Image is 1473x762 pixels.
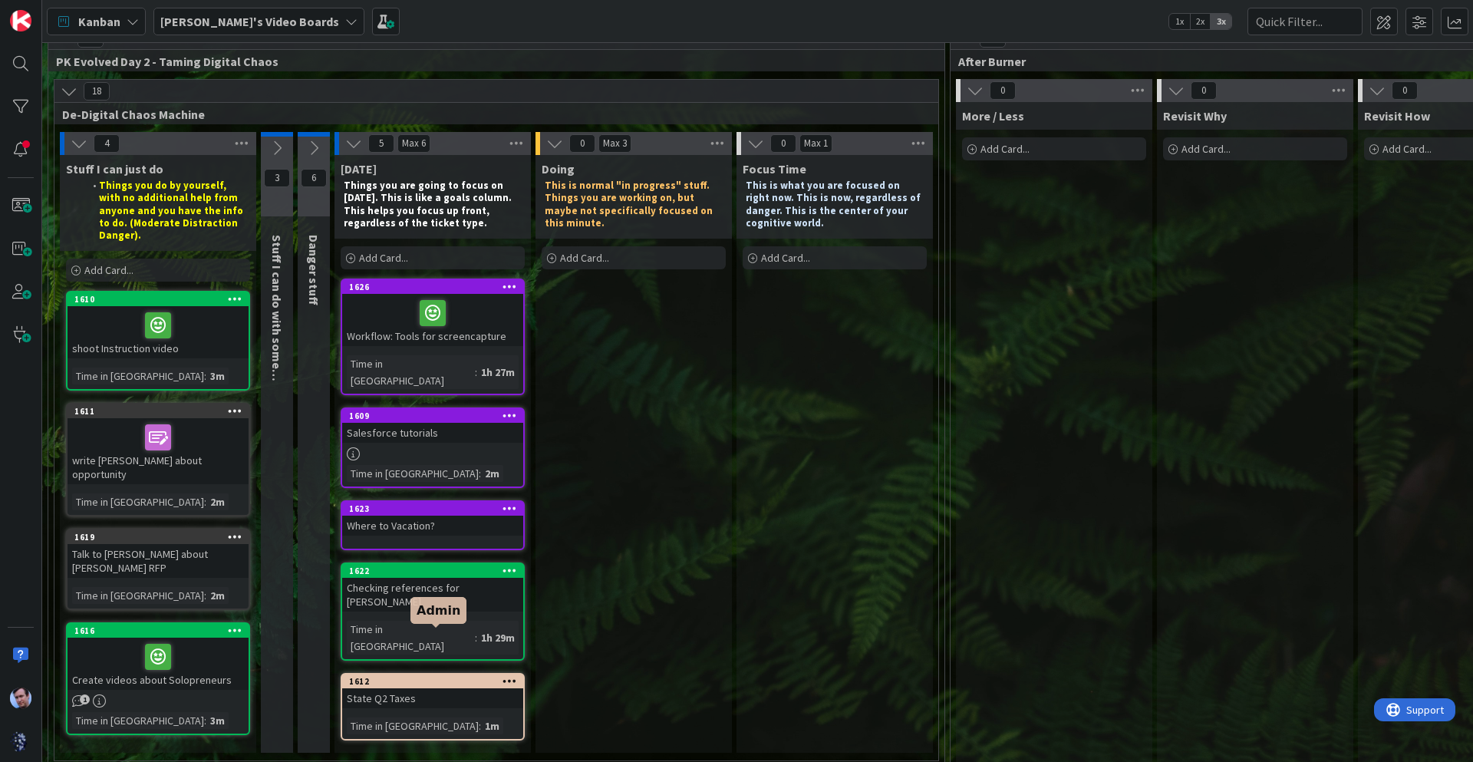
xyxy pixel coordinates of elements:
[341,673,525,741] a: 1612State Q2 TaxesTime in [GEOGRAPHIC_DATA]:1m
[481,717,503,734] div: 1m
[990,81,1016,100] span: 0
[347,465,479,482] div: Time in [GEOGRAPHIC_DATA]
[341,407,525,488] a: 1609Salesforce tutorialsTime in [GEOGRAPHIC_DATA]:2m
[347,355,475,389] div: Time in [GEOGRAPHIC_DATA]
[72,587,204,604] div: Time in [GEOGRAPHIC_DATA]
[477,629,519,646] div: 1h 29m
[206,493,229,510] div: 2m
[475,364,477,381] span: :
[344,179,514,229] strong: Things you are going to focus on [DATE]. This is like a goals column. This helps you focus up fro...
[66,529,250,610] a: 1619Talk to [PERSON_NAME] about [PERSON_NAME] RFPTime in [GEOGRAPHIC_DATA]:2m
[68,418,249,484] div: write [PERSON_NAME] about opportunity
[342,675,523,708] div: 1612State Q2 Taxes
[347,717,479,734] div: Time in [GEOGRAPHIC_DATA]
[402,140,426,147] div: Max 6
[66,403,250,516] a: 1611write [PERSON_NAME] about opportunityTime in [GEOGRAPHIC_DATA]:2m
[1181,142,1231,156] span: Add Card...
[603,140,627,147] div: Max 3
[342,516,523,536] div: Where to Vacation?
[743,161,806,176] span: Focus Time
[1382,142,1432,156] span: Add Card...
[542,161,575,176] span: Doing
[479,717,481,734] span: :
[342,294,523,346] div: Workflow: Tools for screencapture
[72,368,204,384] div: Time in [GEOGRAPHIC_DATA]
[342,688,523,708] div: State Q2 Taxes
[160,14,339,29] b: [PERSON_NAME]'s Video Boards
[761,251,810,265] span: Add Card...
[10,688,31,709] img: JB
[368,134,394,153] span: 5
[746,179,923,229] strong: This is what you are focused on right now. This is now, regardless of danger. This is the center ...
[204,587,206,604] span: :
[342,564,523,578] div: 1622
[341,500,525,550] a: 1623Where to Vacation?
[68,404,249,484] div: 1611write [PERSON_NAME] about opportunity
[804,140,828,147] div: Max 1
[980,142,1030,156] span: Add Card...
[417,603,460,618] h5: Admin
[1191,81,1217,100] span: 0
[68,638,249,690] div: Create videos about Solopreneurs
[94,134,120,153] span: 4
[68,292,249,358] div: 1610shoot Instruction video
[32,2,70,21] span: Support
[56,54,925,69] span: PK Evolved Day 2 - Taming Digital Chaos
[68,530,249,544] div: 1619
[479,465,481,482] span: :
[84,263,133,277] span: Add Card...
[342,423,523,443] div: Salesforce tutorials
[84,82,110,101] span: 18
[475,629,477,646] span: :
[342,409,523,423] div: 1609
[74,532,249,543] div: 1619
[306,235,321,305] span: Danger stuff
[341,161,377,176] span: Today
[1364,108,1430,124] span: Revisit How
[80,694,90,704] span: 1
[342,280,523,346] div: 1626Workflow: Tools for screencapture
[68,624,249,690] div: 1616Create videos about Solopreneurs
[1163,108,1227,124] span: Revisit Why
[1169,14,1190,29] span: 1x
[301,169,327,187] span: 6
[68,306,249,358] div: shoot Instruction video
[68,624,249,638] div: 1616
[204,712,206,729] span: :
[74,406,249,417] div: 1611
[342,502,523,536] div: 1623Where to Vacation?
[342,280,523,294] div: 1626
[99,179,245,242] strong: Things you do by yourself, with no additional help from anyone and you have the info to do. (Mode...
[347,621,475,655] div: Time in [GEOGRAPHIC_DATA]
[1211,14,1231,29] span: 3x
[10,10,31,31] img: Visit kanbanzone.com
[477,364,519,381] div: 1h 27m
[359,251,408,265] span: Add Card...
[341,562,525,661] a: 1622Checking references for [PERSON_NAME]Time in [GEOGRAPHIC_DATA]:1h 29m
[770,134,796,153] span: 0
[66,161,163,176] span: Stuff I can just do
[342,578,523,612] div: Checking references for [PERSON_NAME]
[349,676,523,687] div: 1612
[78,12,120,31] span: Kanban
[1247,8,1363,35] input: Quick Filter...
[349,503,523,514] div: 1623
[66,622,250,735] a: 1616Create videos about SolopreneursTime in [GEOGRAPHIC_DATA]:3m
[66,291,250,391] a: 1610shoot Instruction videoTime in [GEOGRAPHIC_DATA]:3m
[74,625,249,636] div: 1616
[74,294,249,305] div: 1610
[68,544,249,578] div: Talk to [PERSON_NAME] about [PERSON_NAME] RFP
[342,409,523,443] div: 1609Salesforce tutorials
[560,251,609,265] span: Add Card...
[1392,81,1418,100] span: 0
[62,107,919,122] span: De-Digital Chaos Machine
[349,411,523,421] div: 1609
[1190,14,1211,29] span: 2x
[72,712,204,729] div: Time in [GEOGRAPHIC_DATA]
[206,368,229,384] div: 3m
[269,235,285,391] span: Stuff I can do with someone
[68,404,249,418] div: 1611
[349,566,523,576] div: 1622
[349,282,523,292] div: 1626
[342,564,523,612] div: 1622Checking references for [PERSON_NAME]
